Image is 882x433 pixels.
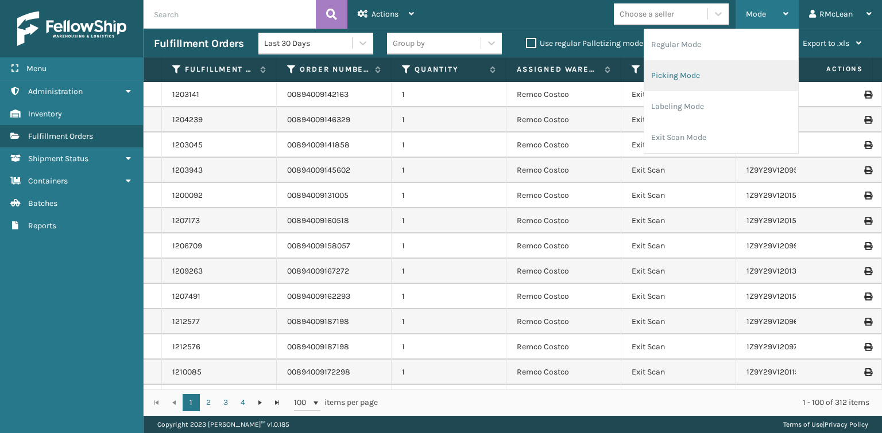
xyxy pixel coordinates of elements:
a: 1207173 [172,215,200,227]
td: Exit Scan [621,360,736,385]
a: Terms of Use [783,420,823,428]
span: Containers [28,176,68,186]
li: Labeling Mode [644,91,798,122]
div: Group by [393,37,425,49]
span: Shipment Status [28,154,88,163]
div: Last 30 Days [264,37,353,49]
td: 1 [392,132,506,158]
a: 1206709 [172,240,202,252]
td: Remco Costco [506,259,621,284]
td: 00894009160518 [277,208,392,233]
a: 1212576 [172,341,200,353]
i: Print Label [864,91,871,99]
td: Remco Costco [506,132,621,158]
a: 1212577 [172,316,200,327]
td: 00894009142163 [277,82,392,107]
div: | [783,416,868,433]
td: 1 [392,183,506,208]
span: Export to .xls [803,38,849,48]
a: 1203045 [172,139,203,151]
a: Go to the last page [269,394,286,411]
i: Print Label [864,343,871,351]
td: Exit Scan [621,233,736,259]
a: 1Z9Y29V12097435308 [746,342,826,352]
p: Copyright 2023 [PERSON_NAME]™ v 1.0.185 [157,416,289,433]
span: Menu [26,64,47,73]
td: Remco Costco [506,309,621,334]
td: Exit Scan [621,183,736,208]
i: Print Label [864,141,871,149]
td: Remco Costco [506,158,621,183]
td: 00894009187198 [277,334,392,360]
td: 1 [392,309,506,334]
td: 00894009141858 [277,132,392,158]
td: 1 [392,385,506,410]
td: Exit Scan [621,208,736,233]
a: Go to the next page [252,394,269,411]
td: 00894009131005 [277,183,392,208]
td: Exit Scan [621,284,736,309]
span: Inventory [28,109,62,119]
td: 1 [392,158,506,183]
td: Exit Scan [621,107,736,132]
td: Remco Costco [506,360,621,385]
div: 1 - 100 of 312 items [394,397,869,408]
td: 00894009158057 [277,233,392,259]
span: Batches [28,198,57,208]
label: Quantity [415,64,484,75]
i: Print Label [864,116,871,124]
span: Actions [372,9,399,19]
a: 1Z9Y29V12015064685 [746,190,825,200]
td: Remco Costco [506,385,621,410]
h3: Fulfillment Orders [154,37,243,50]
span: Actions [790,60,870,79]
td: 1 [392,107,506,132]
td: Remco Costco [506,107,621,132]
td: 1 [392,208,506,233]
a: 2 [200,394,217,411]
a: 1209263 [172,266,203,277]
td: Exit Scan [621,158,736,183]
td: Exit Scan [621,309,736,334]
a: 1203141 [172,89,199,100]
a: 1 [183,394,200,411]
a: 4 [234,394,252,411]
td: Remco Costco [506,183,621,208]
td: 1 [392,259,506,284]
td: 00894009195342 [277,385,392,410]
i: Print Label [864,192,871,200]
a: 1207491 [172,291,200,302]
a: 1210085 [172,366,202,378]
td: Remco Costco [506,284,621,309]
td: 1 [392,360,506,385]
i: Print Label [864,242,871,250]
label: Assigned Warehouse [517,64,599,75]
td: Exit Scan [621,385,736,410]
td: 1 [392,334,506,360]
td: Remco Costco [506,334,621,360]
li: Regular Mode [644,29,798,60]
a: 1Z9Y29V12015427104 [746,291,822,301]
span: Administration [28,87,83,96]
td: 00894009146329 [277,107,392,132]
td: Exit Scan [621,132,736,158]
i: Print Label [864,368,871,376]
td: 00894009187198 [277,309,392,334]
td: Exit Scan [621,82,736,107]
span: Mode [746,9,766,19]
span: Go to the last page [273,398,282,407]
label: Fulfillment Order Id [185,64,254,75]
a: 1Z9Y29V12013627982 [746,266,824,276]
a: 1204239 [172,114,203,126]
span: Go to the next page [256,398,265,407]
td: 00894009162293 [277,284,392,309]
div: Choose a seller [620,8,674,20]
i: Print Label [864,292,871,301]
td: 00894009167272 [277,259,392,284]
td: Remco Costco [506,208,621,233]
a: 1Z9Y29V12099529034 [746,241,826,251]
a: 1203943 [172,165,203,176]
td: Exit Scan [621,259,736,284]
a: 1Z9Y29V12095548173 [746,165,824,175]
a: Privacy Policy [825,420,868,428]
